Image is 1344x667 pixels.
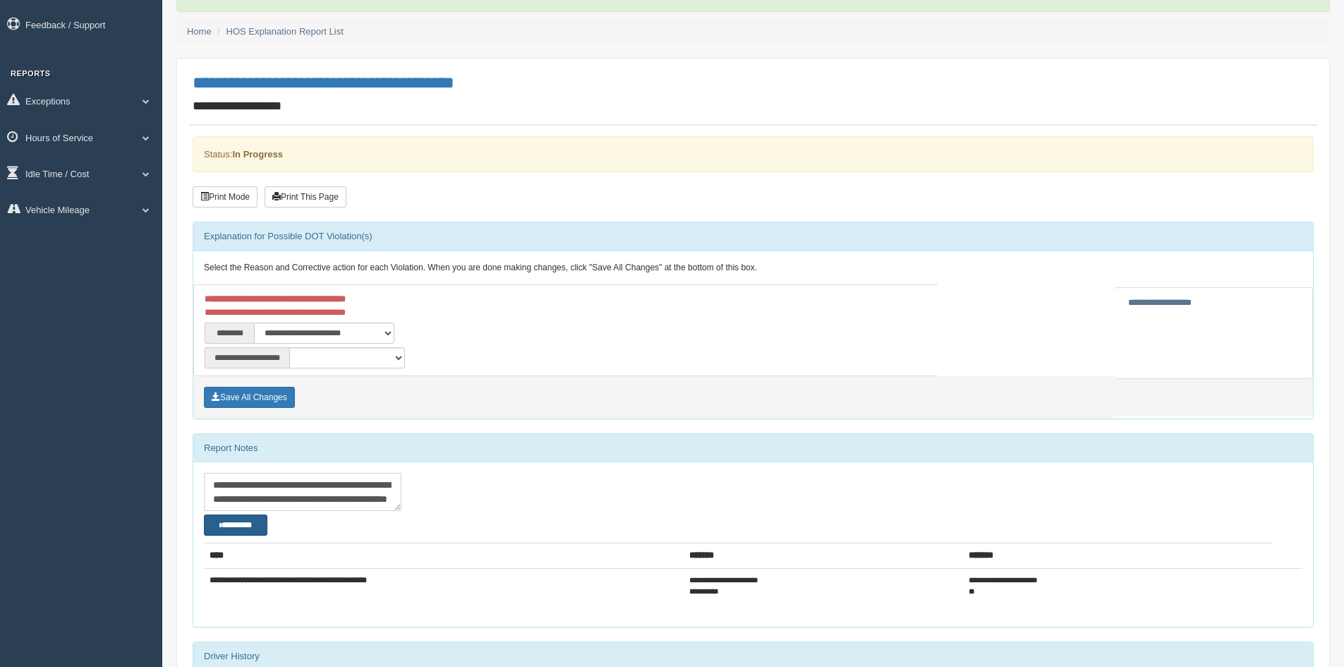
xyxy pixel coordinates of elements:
[204,515,267,536] button: Change Filter Options
[187,26,212,37] a: Home
[193,251,1313,285] div: Select the Reason and Corrective action for each Violation. When you are done making changes, cli...
[193,222,1313,251] div: Explanation for Possible DOT Violation(s)
[193,136,1314,172] div: Status:
[265,186,346,208] button: Print This Page
[193,434,1313,462] div: Report Notes
[232,149,283,160] strong: In Progress
[226,26,344,37] a: HOS Explanation Report List
[204,387,295,408] button: Save
[193,186,258,208] button: Print Mode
